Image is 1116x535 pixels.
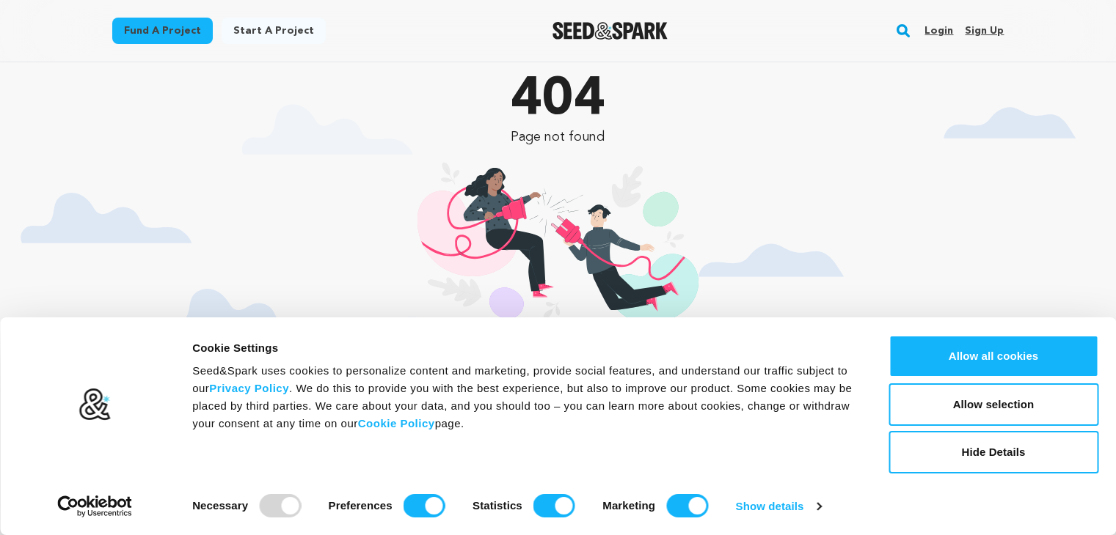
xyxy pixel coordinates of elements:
p: 404 [409,74,707,127]
a: Start a project [222,18,326,44]
img: 404 illustration [417,162,699,343]
a: Usercentrics Cookiebot - opens in a new window [31,495,159,517]
a: Cookie Policy [358,417,435,429]
strong: Statistics [473,499,522,512]
button: Hide Details [889,431,1098,473]
div: Seed&Spark uses cookies to personalize content and marketing, provide social features, and unders... [192,362,856,432]
img: logo [79,388,112,421]
a: Sign up [965,19,1004,43]
img: Seed&Spark Logo Dark Mode [552,22,668,40]
button: Allow selection [889,383,1098,426]
a: Privacy Policy [209,382,289,394]
a: Login [924,19,953,43]
strong: Marketing [602,499,655,512]
a: Seed&Spark Homepage [552,22,668,40]
p: Page not found [409,127,707,147]
div: Cookie Settings [192,339,856,357]
strong: Necessary [192,499,248,512]
a: Fund a project [112,18,213,44]
strong: Preferences [329,499,393,512]
a: Show details [736,495,821,517]
button: Allow all cookies [889,335,1098,377]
